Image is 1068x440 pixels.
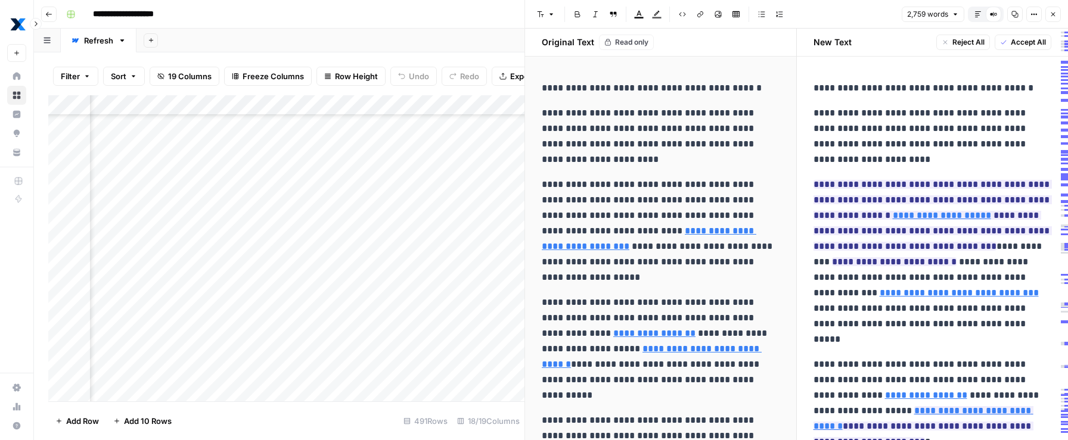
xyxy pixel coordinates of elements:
[168,70,212,82] span: 19 Columns
[224,67,312,86] button: Freeze Columns
[510,70,552,82] span: Export CSV
[316,67,386,86] button: Row Height
[399,411,452,430] div: 491 Rows
[7,86,26,105] a: Browse
[48,411,106,430] button: Add Row
[7,105,26,124] a: Insights
[66,415,99,427] span: Add Row
[7,143,26,162] a: Your Data
[7,10,26,39] button: Workspace: MaintainX
[952,37,985,48] span: Reject All
[84,35,113,46] div: Refresh
[492,67,560,86] button: Export CSV
[7,397,26,416] a: Usage
[936,35,990,50] button: Reject All
[452,411,524,430] div: 18/19 Columns
[111,70,126,82] span: Sort
[61,29,136,52] a: Refresh
[335,70,378,82] span: Row Height
[995,35,1051,50] button: Accept All
[902,7,964,22] button: 2,759 words
[103,67,145,86] button: Sort
[124,415,172,427] span: Add 10 Rows
[615,37,648,48] span: Read only
[53,67,98,86] button: Filter
[106,411,179,430] button: Add 10 Rows
[61,70,80,82] span: Filter
[7,378,26,397] a: Settings
[535,36,594,48] h2: Original Text
[460,70,479,82] span: Redo
[7,416,26,435] button: Help + Support
[7,14,29,35] img: MaintainX Logo
[442,67,487,86] button: Redo
[814,36,852,48] h2: New Text
[243,70,304,82] span: Freeze Columns
[907,9,948,20] span: 2,759 words
[390,67,437,86] button: Undo
[1011,37,1046,48] span: Accept All
[7,124,26,143] a: Opportunities
[409,70,429,82] span: Undo
[7,67,26,86] a: Home
[150,67,219,86] button: 19 Columns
